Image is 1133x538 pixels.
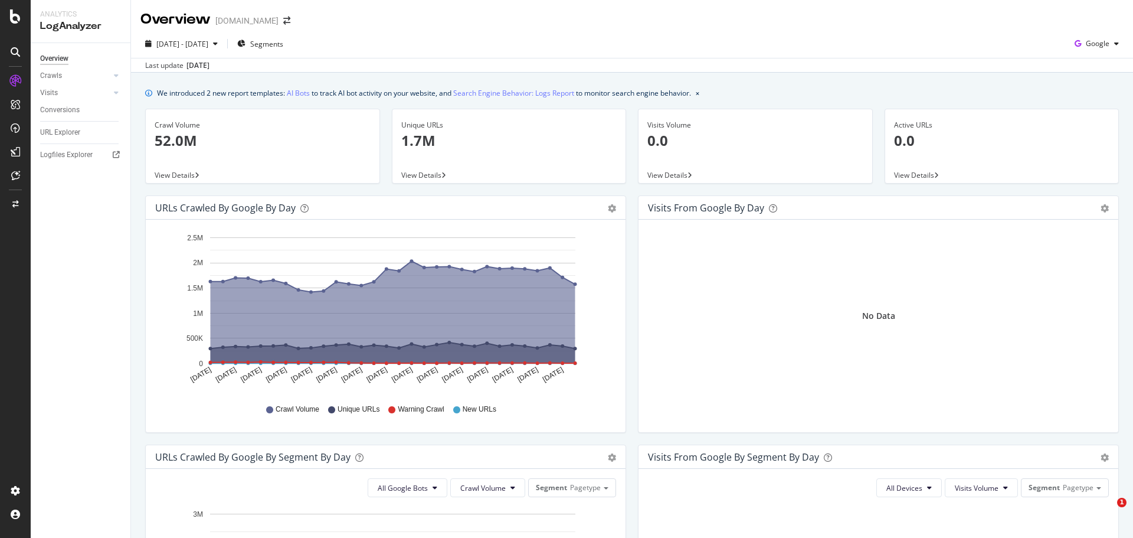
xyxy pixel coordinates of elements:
[466,366,489,384] text: [DATE]
[250,39,283,49] span: Segments
[40,9,121,19] div: Analytics
[40,104,122,116] a: Conversions
[186,334,203,343] text: 500K
[40,104,80,116] div: Conversions
[368,478,447,497] button: All Google Bots
[40,53,122,65] a: Overview
[886,483,922,493] span: All Devices
[453,87,574,99] a: Search Engine Behavior: Logs Report
[460,483,506,493] span: Crawl Volume
[193,259,203,268] text: 2M
[491,366,515,384] text: [DATE]
[338,405,379,415] span: Unique URLs
[187,284,203,292] text: 1.5M
[193,309,203,318] text: 1M
[1029,482,1060,493] span: Segment
[199,360,203,368] text: 0
[693,84,702,102] button: close banner
[40,19,121,33] div: LogAnalyzer
[155,451,351,463] div: URLs Crawled by Google By Segment By Day
[155,120,371,131] div: Crawl Volume
[240,366,263,384] text: [DATE]
[40,126,122,139] a: URL Explorer
[401,120,617,131] div: Unique URLs
[155,202,296,214] div: URLs Crawled by Google by day
[894,120,1110,131] div: Active URLs
[390,366,414,384] text: [DATE]
[155,131,371,151] p: 52.0M
[1117,498,1127,507] span: 1
[401,170,441,180] span: View Details
[955,483,998,493] span: Visits Volume
[315,366,338,384] text: [DATE]
[40,70,62,82] div: Crawls
[233,34,288,53] button: Segments
[290,366,313,384] text: [DATE]
[516,366,539,384] text: [DATE]
[647,170,687,180] span: View Details
[541,366,565,384] text: [DATE]
[647,120,863,131] div: Visits Volume
[187,234,203,242] text: 2.5M
[463,405,496,415] span: New URLs
[1093,498,1121,526] iframe: Intercom live chat
[441,366,464,384] text: [DATE]
[415,366,439,384] text: [DATE]
[365,366,389,384] text: [DATE]
[145,60,209,71] div: Last update
[1101,204,1109,213] div: gear
[378,483,428,493] span: All Google Bots
[876,478,942,497] button: All Devices
[1070,34,1124,53] button: Google
[283,17,290,25] div: arrow-right-arrow-left
[264,366,288,384] text: [DATE]
[40,70,110,82] a: Crawls
[1063,482,1093,493] span: Pagetype
[536,482,567,493] span: Segment
[945,478,1018,497] button: Visits Volume
[40,149,122,161] a: Logfiles Explorer
[1101,454,1109,462] div: gear
[155,170,195,180] span: View Details
[894,170,934,180] span: View Details
[608,204,616,213] div: gear
[215,15,279,27] div: [DOMAIN_NAME]
[276,405,319,415] span: Crawl Volume
[214,366,238,384] text: [DATE]
[145,87,1119,99] div: info banner
[40,126,80,139] div: URL Explorer
[157,87,691,99] div: We introduced 2 new report templates: to track AI bot activity on your website, and to monitor se...
[648,451,819,463] div: Visits from Google By Segment By Day
[401,131,617,151] p: 1.7M
[40,53,68,65] div: Overview
[570,482,601,493] span: Pagetype
[862,310,895,322] div: No Data
[155,229,612,393] svg: A chart.
[450,478,525,497] button: Crawl Volume
[40,87,110,99] a: Visits
[1086,38,1109,48] span: Google
[340,366,364,384] text: [DATE]
[189,366,212,384] text: [DATE]
[40,87,58,99] div: Visits
[647,131,863,151] p: 0.0
[398,405,444,415] span: Warning Crawl
[287,87,310,99] a: AI Bots
[608,454,616,462] div: gear
[140,9,211,30] div: Overview
[648,202,764,214] div: Visits from Google by day
[186,60,209,71] div: [DATE]
[140,34,222,53] button: [DATE] - [DATE]
[193,510,203,519] text: 3M
[894,131,1110,151] p: 0.0
[40,149,93,161] div: Logfiles Explorer
[156,39,208,49] span: [DATE] - [DATE]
